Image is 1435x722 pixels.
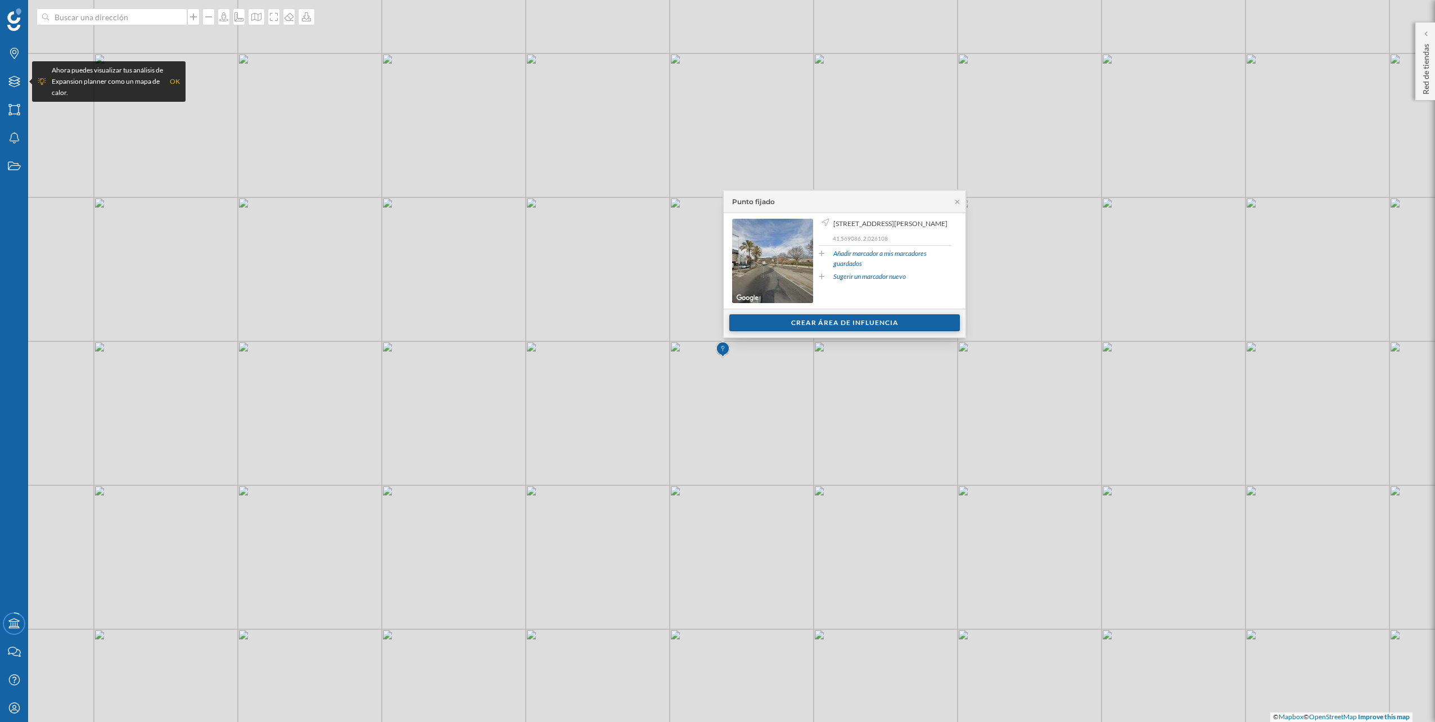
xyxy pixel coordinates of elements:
[833,234,951,242] p: 41,569086, 2,026108
[7,8,21,31] img: Geoblink Logo
[52,65,164,98] div: Ahora puedes visualizar tus análisis de Expansion planner como un mapa de calor.
[1309,712,1357,721] a: OpenStreetMap
[1279,712,1303,721] a: Mapbox
[170,76,180,87] div: OK
[1270,712,1413,722] div: © ©
[833,249,951,269] a: Añadir marcador a mis marcadores guardados
[833,272,906,282] a: Sugerir un marcador nuevo
[833,219,947,229] span: [STREET_ADDRESS][PERSON_NAME]
[1358,712,1410,721] a: Improve this map
[22,8,62,18] span: Soporte
[732,197,775,207] div: Punto fijado
[1420,39,1432,94] p: Red de tiendas
[716,339,730,361] img: Marker
[732,219,813,303] img: streetview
